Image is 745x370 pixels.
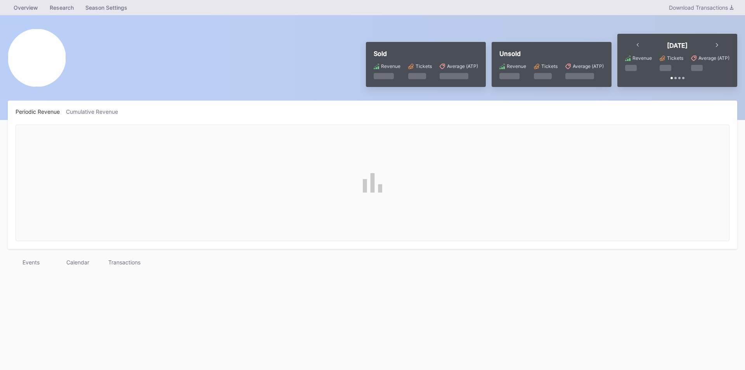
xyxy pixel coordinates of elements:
[667,55,683,61] div: Tickets
[54,257,101,268] div: Calendar
[8,257,54,268] div: Events
[416,63,432,69] div: Tickets
[447,63,478,69] div: Average (ATP)
[80,2,133,13] a: Season Settings
[698,55,729,61] div: Average (ATP)
[669,4,733,11] div: Download Transactions
[541,63,558,69] div: Tickets
[16,108,66,115] div: Periodic Revenue
[573,63,604,69] div: Average (ATP)
[44,2,80,13] a: Research
[499,50,604,57] div: Unsold
[66,108,124,115] div: Cumulative Revenue
[667,42,688,49] div: [DATE]
[101,257,147,268] div: Transactions
[665,2,737,13] button: Download Transactions
[8,2,44,13] a: Overview
[507,63,526,69] div: Revenue
[632,55,652,61] div: Revenue
[374,50,478,57] div: Sold
[381,63,400,69] div: Revenue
